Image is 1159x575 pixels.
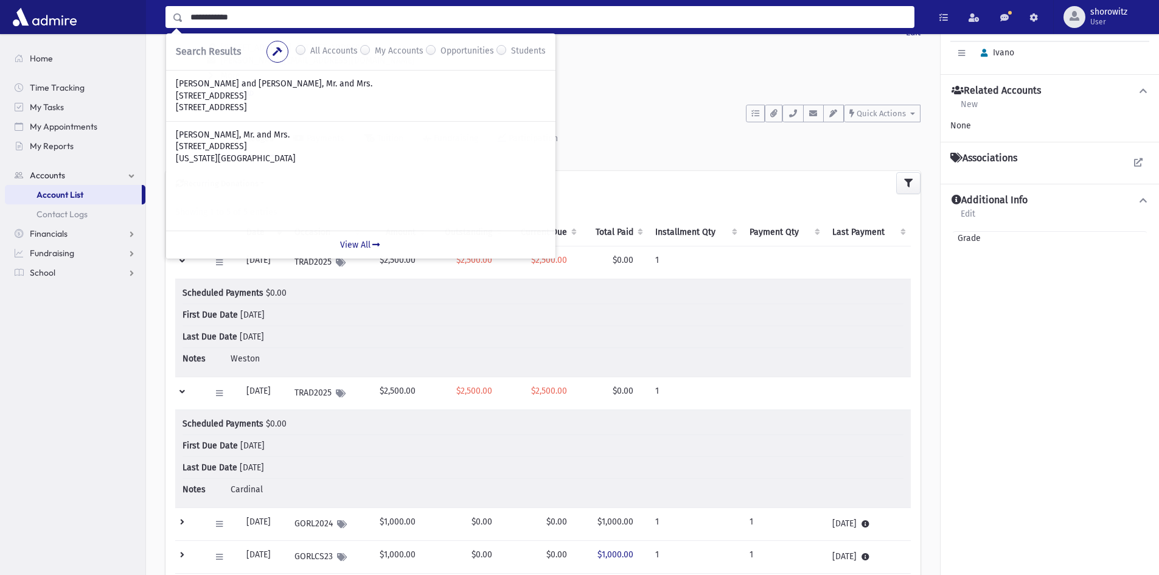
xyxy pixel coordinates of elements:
[742,508,825,541] td: 1
[546,549,567,560] span: $0.00
[365,541,430,574] td: $1,000.00
[365,508,430,541] td: $1,000.00
[183,352,228,365] span: Notes
[176,90,546,102] p: [STREET_ADDRESS]
[472,517,492,527] span: $0.00
[287,541,365,574] td: GORLCS23
[30,141,74,152] span: My Reports
[183,287,263,299] span: Scheduled Payments
[597,549,633,560] span: $1,000.00
[975,47,1014,58] span: Ivano
[176,102,546,114] p: [STREET_ADDRESS]
[648,377,743,410] td: 1
[266,419,287,429] span: $0.00
[648,246,743,279] td: 1
[176,129,546,141] p: [PERSON_NAME], Mr. and Mrs.
[960,207,976,229] a: Edit
[825,218,911,246] th: Last Payment: activate to sort column ascending
[183,417,263,430] span: Scheduled Payments
[440,44,494,59] label: Opportunities
[30,267,55,278] span: School
[960,97,978,119] a: New
[183,330,237,343] span: Last Due Date
[165,122,224,156] a: Activity
[183,439,238,452] span: First Due Date
[30,53,53,64] span: Home
[5,97,145,117] a: My Tasks
[365,377,430,410] td: $2,500.00
[582,218,647,246] th: Total Paid: activate to sort column ascending
[37,209,88,220] span: Contact Logs
[5,263,145,282] a: School
[472,549,492,560] span: $0.00
[30,121,97,132] span: My Appointments
[5,204,145,224] a: Contact Logs
[30,82,85,93] span: Time Tracking
[648,508,743,541] td: 1
[952,85,1041,97] h4: Related Accounts
[531,255,567,265] span: $2,500.00
[176,141,546,153] p: [STREET_ADDRESS]
[825,541,911,574] td: [DATE]
[5,78,145,97] a: Time Tracking
[37,189,83,200] span: Account List
[30,248,74,259] span: Fundraising
[239,377,287,410] td: [DATE]
[176,78,546,90] p: [PERSON_NAME] and [PERSON_NAME], Mr. and Mrs.
[240,332,264,342] span: [DATE]
[287,246,365,279] td: TRAD2025
[30,228,68,239] span: Financials
[183,461,237,474] span: Last Due Date
[857,109,906,118] span: Quick Actions
[613,255,633,265] span: $0.00
[30,102,64,113] span: My Tasks
[531,386,567,396] span: $2,500.00
[952,194,1028,207] h4: Additional Info
[183,483,228,496] span: Notes
[546,517,567,527] span: $0.00
[231,484,263,495] span: Cardinal
[456,255,492,265] span: $2,500.00
[648,541,743,574] td: 1
[239,246,287,279] td: [DATE]
[231,354,260,364] span: Weston
[183,6,914,28] input: Search
[240,310,265,320] span: [DATE]
[365,246,430,279] td: $2,500.00
[5,224,145,243] a: Financials
[953,232,981,245] span: Grade
[183,308,238,321] span: First Due Date
[597,517,633,527] span: $1,000.00
[287,377,365,410] td: TRAD2025
[5,166,145,185] a: Accounts
[5,243,145,263] a: Fundraising
[30,170,65,181] span: Accounts
[240,462,264,473] span: [DATE]
[950,119,1149,132] div: None
[825,508,911,541] td: [DATE]
[176,46,241,57] span: Search Results
[950,194,1149,207] button: Additional Info
[1090,7,1127,17] span: shorowitz
[239,508,287,541] td: [DATE]
[375,44,423,59] label: My Accounts
[613,386,633,396] span: $0.00
[10,5,80,29] img: AdmirePro
[844,105,921,122] button: Quick Actions
[950,152,1017,164] h4: Associations
[1090,17,1127,27] span: User
[5,185,142,204] a: Account List
[742,218,825,246] th: Payment Qty: activate to sort column ascending
[950,85,1149,97] button: Related Accounts
[5,136,145,156] a: My Reports
[287,508,365,541] td: GORL2024
[648,218,743,246] th: Installment Qty: activate to sort column ascending
[239,541,287,574] td: [DATE]
[166,231,555,259] a: View All
[176,153,546,165] p: [US_STATE][GEOGRAPHIC_DATA]
[742,541,825,574] td: 1
[456,386,492,396] span: $2,500.00
[266,288,287,298] span: $0.00
[5,49,145,68] a: Home
[5,117,145,136] a: My Appointments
